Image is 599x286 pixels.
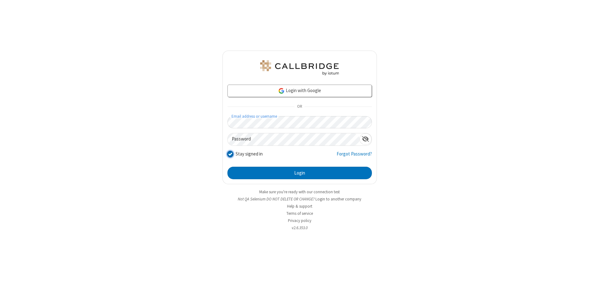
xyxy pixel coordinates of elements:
a: Terms of service [286,211,313,216]
a: Privacy policy [288,218,311,223]
a: Make sure you're ready with our connection test [259,189,340,195]
a: Login with Google [227,85,372,97]
li: Not QA Selenium DO NOT DELETE OR CHANGE? [222,196,377,202]
img: QA Selenium DO NOT DELETE OR CHANGE [259,60,340,75]
label: Stay signed in [236,150,263,158]
button: Login [227,167,372,179]
li: v2.6.353.0 [222,225,377,231]
input: Password [228,133,359,145]
div: Show password [359,133,372,145]
img: google-icon.png [278,87,285,94]
input: Email address or username [227,116,372,128]
a: Help & support [287,204,312,209]
button: Login to another company [315,196,361,202]
span: OR [295,102,304,111]
a: Forgot Password? [337,150,372,162]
